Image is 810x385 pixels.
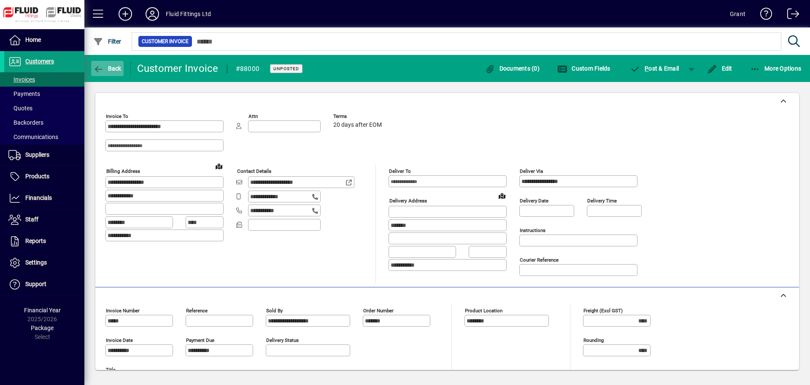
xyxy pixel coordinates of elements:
span: Settings [25,259,47,266]
div: Customer Invoice [137,62,219,75]
span: Products [25,173,49,180]
mat-label: Invoice date [106,337,133,343]
span: ost & Email [630,65,679,72]
button: Documents (0) [483,61,542,76]
a: Products [4,166,84,187]
div: #88000 [236,62,260,76]
span: Package [31,325,54,331]
mat-label: Rounding [583,337,604,343]
span: Filter [93,38,121,45]
a: Logout [781,2,799,29]
mat-label: Deliver To [389,168,411,174]
span: Documents (0) [485,65,540,72]
a: Settings [4,252,84,273]
span: Customers [25,58,54,65]
span: Quotes [8,105,32,112]
button: Back [91,61,124,76]
button: Post & Email [626,61,683,76]
span: Payments [8,90,40,97]
a: Payments [4,87,84,101]
span: Communications [8,134,58,140]
span: Home [25,36,41,43]
button: Profile [139,6,166,22]
span: Back [93,65,121,72]
span: Customer Invoice [142,37,189,46]
span: Invoices [8,76,35,83]
span: Support [25,281,46,287]
mat-label: Product location [465,308,502,314]
a: View on map [212,159,226,173]
span: Terms [333,114,384,119]
a: Backorders [4,115,84,130]
div: Fluid Fittings Ltd [166,7,211,21]
button: Add [112,6,139,22]
a: Quotes [4,101,84,115]
mat-label: Courier Reference [520,257,559,263]
mat-label: Instructions [520,227,545,233]
button: Filter [91,34,124,49]
app-page-header-button: Back [84,61,131,76]
button: Custom Fields [555,61,613,76]
a: Communications [4,130,84,144]
span: Unposted [273,66,299,71]
a: Suppliers [4,145,84,166]
a: View on map [495,189,509,202]
span: Suppliers [25,151,49,158]
span: Edit [707,65,732,72]
span: Financials [25,194,52,201]
button: More Options [748,61,804,76]
mat-label: Order number [363,308,394,314]
span: Backorders [8,119,43,126]
mat-label: Invoice To [106,113,128,119]
span: 20 days after EOM [333,122,382,128]
span: Staff [25,216,38,223]
mat-label: Delivery status [266,337,299,343]
mat-label: Delivery date [520,198,548,204]
span: Custom Fields [557,65,610,72]
a: Support [4,274,84,295]
a: Home [4,30,84,51]
span: P [645,65,648,72]
a: Knowledge Base [754,2,772,29]
mat-label: Freight (excl GST) [583,308,623,314]
a: Invoices [4,72,84,87]
mat-label: Invoice number [106,308,140,314]
mat-label: Deliver via [520,168,543,174]
a: Staff [4,209,84,230]
mat-label: Sold by [266,308,283,314]
mat-label: Title [106,367,116,373]
a: Reports [4,231,84,252]
span: Reports [25,238,46,244]
mat-label: Delivery time [587,198,617,204]
button: Edit [705,61,734,76]
mat-label: Reference [186,308,208,314]
div: Grant [730,7,745,21]
a: Financials [4,188,84,209]
mat-label: Payment due [186,337,214,343]
span: More Options [750,65,802,72]
mat-label: Attn [248,113,258,119]
span: Financial Year [24,307,61,314]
